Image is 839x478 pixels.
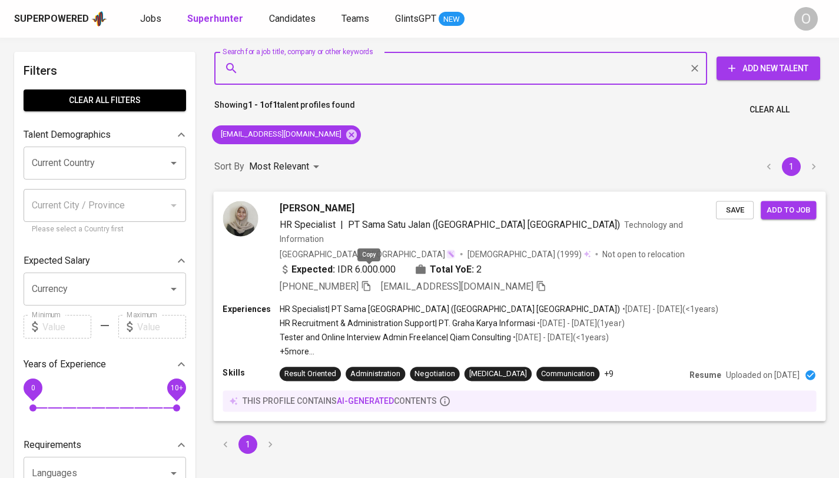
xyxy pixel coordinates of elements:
[340,217,343,231] span: |
[337,396,394,406] span: AI-generated
[165,281,182,297] button: Open
[187,12,246,26] a: Superhunter
[280,201,354,215] span: [PERSON_NAME]
[291,262,335,276] b: Expected:
[214,192,825,421] a: [PERSON_NAME]HR Specialist|PT Sama Satu Jalan ([GEOGRAPHIC_DATA] [GEOGRAPHIC_DATA])Technology and...
[24,433,186,457] div: Requirements
[273,100,277,109] b: 1
[238,435,257,454] button: page 1
[414,369,455,380] div: Negotiation
[243,395,437,407] p: this profile contains contents
[24,61,186,80] h6: Filters
[745,99,794,121] button: Clear All
[689,369,721,381] p: Resume
[350,369,400,380] div: Administration
[248,100,264,109] b: 1 - 1
[91,10,107,28] img: app logo
[381,280,533,291] span: [EMAIL_ADDRESS][DOMAIN_NAME]
[24,438,81,452] p: Requirements
[24,123,186,147] div: Talent Demographics
[269,12,318,26] a: Candidates
[767,203,810,217] span: Add to job
[794,7,818,31] div: O
[535,317,624,329] p: • [DATE] - [DATE] ( 1 year )
[170,384,183,392] span: 10+
[280,280,359,291] span: [PHONE_NUMBER]
[717,57,820,80] button: Add New Talent
[446,249,456,258] img: magic_wand.svg
[280,331,511,343] p: Tester and Online Interview Admin Freelance | Qiam Consulting
[604,368,614,380] p: +9
[341,13,369,24] span: Teams
[602,248,684,260] p: Not open to relocation
[469,369,527,380] div: [MEDICAL_DATA]
[280,303,621,314] p: HR Specialist | PT Sama [GEOGRAPHIC_DATA] ([GEOGRAPHIC_DATA] [GEOGRAPHIC_DATA])
[212,129,349,140] span: [EMAIL_ADDRESS][DOMAIN_NAME]
[214,160,244,174] p: Sort By
[280,346,718,357] p: +5 more ...
[476,262,482,276] span: 2
[187,13,243,24] b: Superhunter
[249,156,323,178] div: Most Relevant
[223,303,279,314] p: Experiences
[430,262,474,276] b: Total YoE:
[32,224,178,235] p: Please select a Country first
[31,384,35,392] span: 0
[42,315,91,338] input: Value
[140,12,164,26] a: Jobs
[726,369,800,381] p: Uploaded on [DATE]
[165,155,182,171] button: Open
[467,248,557,260] span: [DEMOGRAPHIC_DATA]
[24,89,186,111] button: Clear All filters
[758,157,825,176] nav: pagination navigation
[284,369,336,380] div: Result Oriented
[280,248,456,260] div: [GEOGRAPHIC_DATA], [GEOGRAPHIC_DATA]
[761,201,816,219] button: Add to job
[341,12,372,26] a: Teams
[24,249,186,273] div: Expected Salary
[439,14,465,25] span: NEW
[280,317,535,329] p: HR Recruitment & Administration Support | PT. Graha Karya Informasi
[348,218,620,230] span: PT Sama Satu Jalan ([GEOGRAPHIC_DATA] [GEOGRAPHIC_DATA])
[24,254,90,268] p: Expected Salary
[280,220,683,243] span: Technology and Information
[214,435,281,454] nav: pagination navigation
[24,128,111,142] p: Talent Demographics
[269,13,316,24] span: Candidates
[14,12,89,26] div: Superpowered
[280,218,336,230] span: HR Specialist
[750,102,790,117] span: Clear All
[14,10,107,28] a: Superpoweredapp logo
[33,93,177,108] span: Clear All filters
[621,303,718,314] p: • [DATE] - [DATE] ( <1 years )
[214,99,355,121] p: Showing of talent profiles found
[716,201,754,219] button: Save
[280,262,396,276] div: IDR 6.000.000
[249,160,309,174] p: Most Relevant
[541,369,595,380] div: Communication
[726,61,811,76] span: Add New Talent
[395,12,465,26] a: GlintsGPT NEW
[722,203,748,217] span: Save
[24,357,106,371] p: Years of Experience
[687,60,703,77] button: Clear
[511,331,609,343] p: • [DATE] - [DATE] ( <1 years )
[24,353,186,376] div: Years of Experience
[140,13,161,24] span: Jobs
[223,367,279,379] p: Skills
[395,13,436,24] span: GlintsGPT
[137,315,186,338] input: Value
[782,157,801,176] button: page 1
[223,201,258,236] img: ad56053c4db1e0bc765920bb057c4b04.jpg
[212,125,361,144] div: [EMAIL_ADDRESS][DOMAIN_NAME]
[467,248,591,260] div: (1999)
